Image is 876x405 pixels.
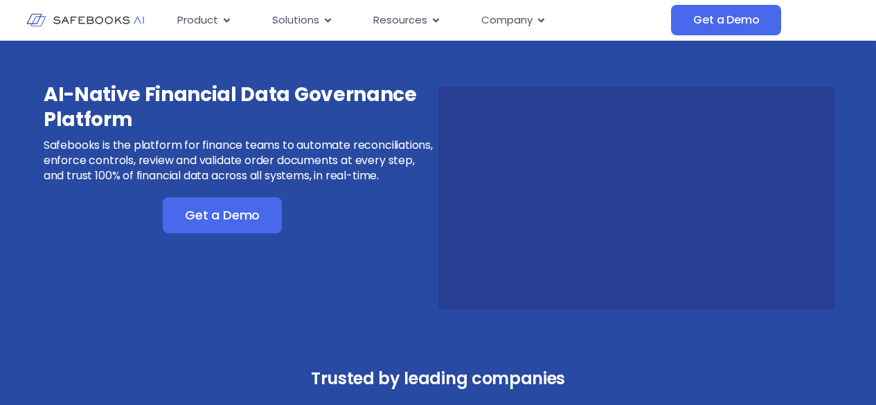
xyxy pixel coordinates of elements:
[166,7,671,34] div: Menu Toggle
[222,365,655,393] h3: Trusted by leading companies
[272,12,319,28] span: Solutions
[481,12,533,28] span: Company
[44,82,436,132] h3: AI-Native Financial Data Governance Platform
[693,13,759,27] span: Get a Demo
[166,7,671,34] nav: Menu
[44,138,436,183] p: Safebooks is the platform for finance teams to automate reconciliations, enforce controls, review...
[185,208,260,222] span: Get a Demo
[163,197,282,233] a: Get a Demo
[373,12,427,28] span: Resources
[177,12,218,28] span: Product
[671,5,781,35] a: Get a Demo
